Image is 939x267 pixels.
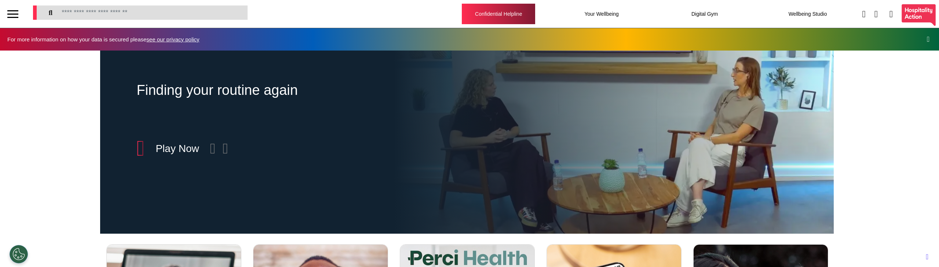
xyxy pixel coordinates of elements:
div: Digital Gym [668,4,741,24]
button: Open Preferences [10,245,28,263]
div: Wellbeing Studio [771,4,844,24]
div: For more information on how your data is secured please [7,37,207,42]
div: Confidential Helpline [462,4,535,24]
div: Finding your routine again [137,80,540,101]
div: Play Now [156,141,199,156]
div: Your Wellbeing [565,4,638,24]
a: see our privacy policy [146,36,199,42]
